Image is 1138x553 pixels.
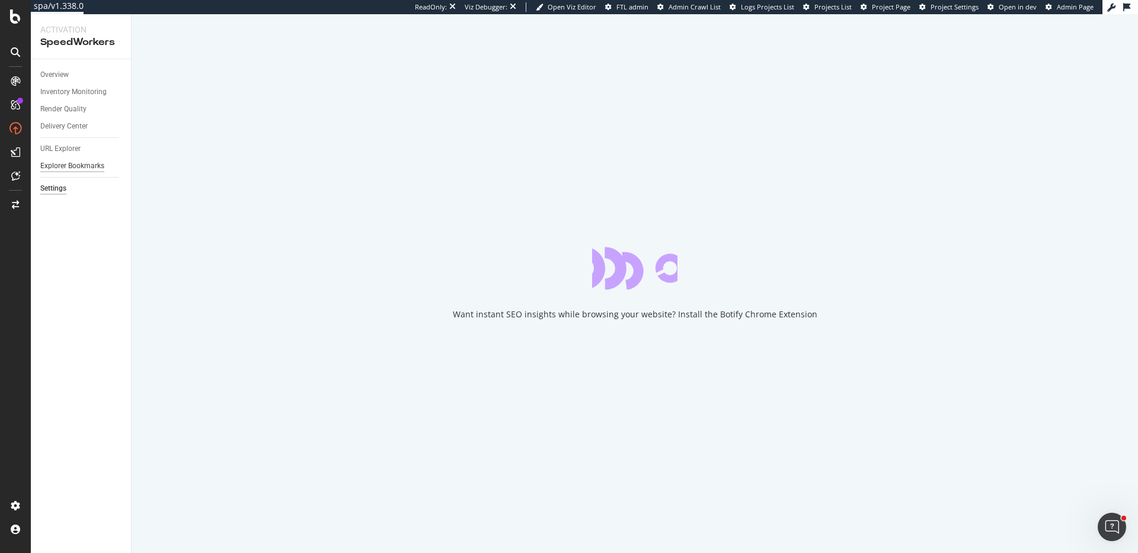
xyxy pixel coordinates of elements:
span: Admin Page [1057,2,1094,11]
a: Projects List [803,2,852,12]
span: Project Settings [931,2,979,11]
a: Project Settings [919,2,979,12]
div: ReadOnly: [415,2,447,12]
span: Admin Crawl List [669,2,721,11]
div: animation [592,247,677,290]
span: Projects List [814,2,852,11]
div: Render Quality [40,103,87,115]
div: URL Explorer [40,143,81,155]
span: Open in dev [999,2,1037,11]
span: FTL admin [616,2,648,11]
a: FTL admin [605,2,648,12]
div: Overview [40,69,69,81]
a: Explorer Bookmarks [40,160,123,172]
div: Inventory Monitoring [40,86,107,98]
a: Render Quality [40,103,123,115]
div: Delivery Center [40,120,88,133]
a: Settings [40,182,123,195]
div: Want instant SEO insights while browsing your website? Install the Botify Chrome Extension [453,308,817,320]
div: Explorer Bookmarks [40,160,104,172]
a: URL Explorer [40,143,123,155]
span: Open Viz Editor [548,2,596,11]
span: Logs Projects List [741,2,794,11]
a: Overview [40,69,123,81]
a: Admin Crawl List [657,2,721,12]
a: Logs Projects List [730,2,794,12]
a: Inventory Monitoring [40,86,123,98]
div: Settings [40,182,66,195]
a: Open in dev [987,2,1037,12]
div: Activation [40,24,122,36]
a: Delivery Center [40,120,123,133]
span: Project Page [872,2,910,11]
a: Admin Page [1046,2,1094,12]
div: SpeedWorkers [40,36,122,49]
iframe: Intercom live chat [1098,513,1126,541]
a: Project Page [861,2,910,12]
a: Open Viz Editor [536,2,596,12]
div: Viz Debugger: [465,2,507,12]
